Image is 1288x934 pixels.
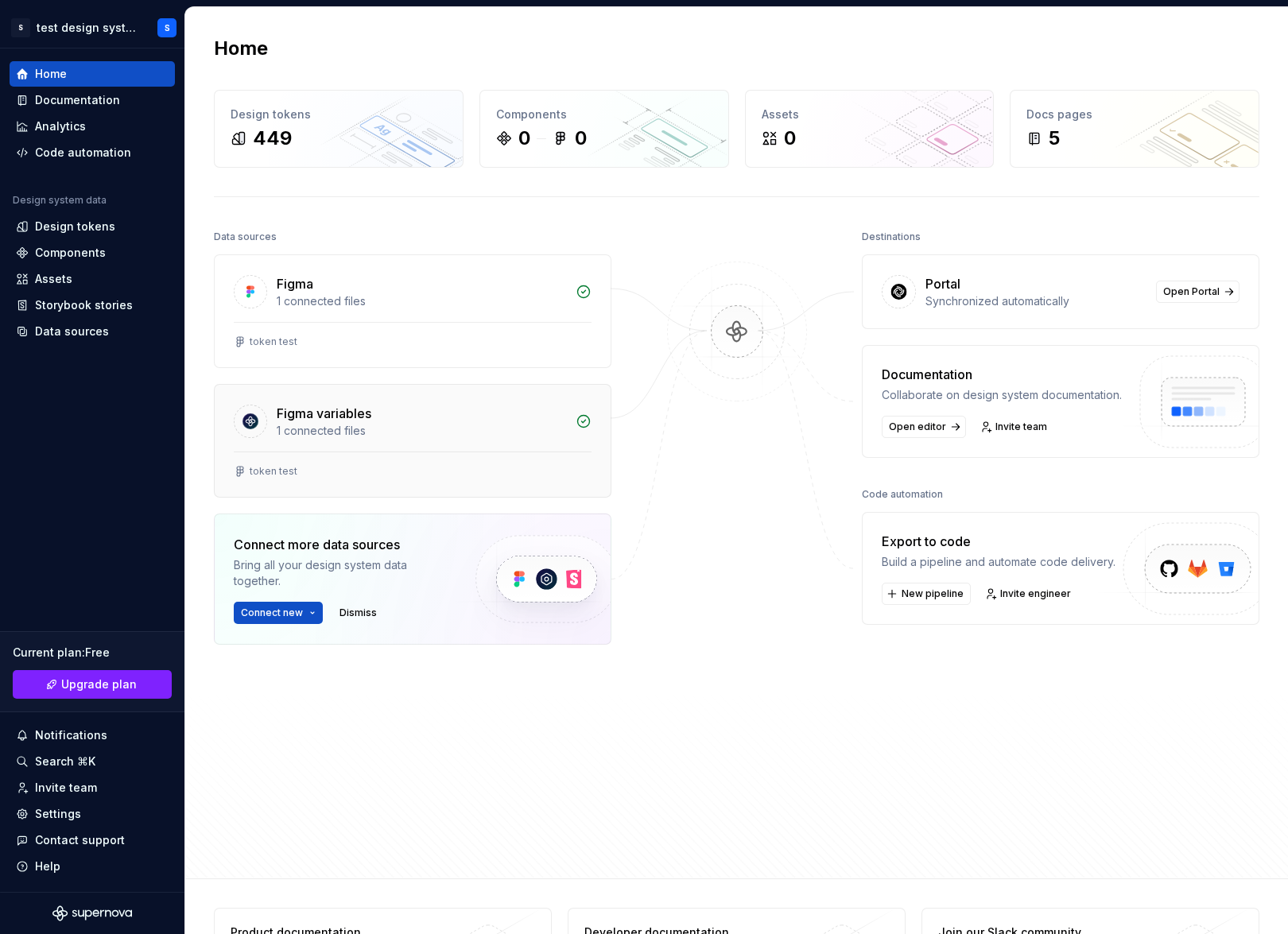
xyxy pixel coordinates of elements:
[277,274,313,293] div: Figma
[882,416,966,438] a: Open editor
[277,404,371,423] div: Figma variables
[35,145,131,161] div: Code automation
[980,583,1078,605] a: Invite engineer
[332,602,384,624] button: Dismiss
[35,271,72,287] div: Assets
[10,293,175,318] a: Storybook stories
[13,645,172,661] div: Current plan : Free
[214,226,277,248] div: Data sources
[10,214,175,239] a: Design tokens
[165,21,170,34] div: S
[35,727,107,743] div: Notifications
[35,324,109,339] div: Data sources
[250,335,297,348] div: token test
[61,676,137,692] span: Upgrade plan
[35,92,120,108] div: Documentation
[35,297,133,313] div: Storybook stories
[234,557,448,589] div: Bring all your design system data together.
[234,602,323,624] button: Connect new
[10,854,175,879] button: Help
[35,780,97,796] div: Invite team
[1026,107,1243,122] div: Docs pages
[10,723,175,748] button: Notifications
[250,465,297,478] div: token test
[234,535,448,554] div: Connect more data sources
[496,107,712,122] div: Components
[241,607,303,619] span: Connect new
[13,194,107,207] div: Design system data
[745,90,995,168] a: Assets0
[882,554,1115,570] div: Build a pipeline and automate code delivery.
[882,365,1122,384] div: Documentation
[11,18,30,37] div: S
[214,90,464,168] a: Design tokens449
[902,587,964,600] span: New pipeline
[10,749,175,774] button: Search ⌘K
[35,806,81,822] div: Settings
[35,754,95,769] div: Search ⌘K
[35,219,115,234] div: Design tokens
[882,532,1115,551] div: Export to code
[1000,587,1071,600] span: Invite engineer
[35,858,60,874] div: Help
[10,775,175,800] a: Invite team
[10,801,175,827] a: Settings
[762,107,978,122] div: Assets
[925,293,1146,309] div: Synchronized automatically
[10,61,175,87] a: Home
[518,126,530,151] div: 0
[3,10,181,45] button: Stest design systemS
[10,319,175,344] a: Data sources
[10,266,175,292] a: Assets
[925,274,960,293] div: Portal
[214,36,268,61] h2: Home
[10,140,175,165] a: Code automation
[575,126,587,151] div: 0
[862,226,921,248] div: Destinations
[862,483,943,506] div: Code automation
[1049,126,1060,151] div: 5
[231,107,447,122] div: Design tokens
[13,670,172,699] a: Upgrade plan
[35,118,86,134] div: Analytics
[10,87,175,113] a: Documentation
[10,114,175,139] a: Analytics
[889,420,946,433] span: Open editor
[35,66,67,82] div: Home
[882,583,971,605] button: New pipeline
[35,245,106,261] div: Components
[214,254,611,368] a: Figma1 connected filestoken test
[479,90,729,168] a: Components00
[882,387,1122,403] div: Collaborate on design system documentation.
[277,423,566,439] div: 1 connected files
[784,126,796,151] div: 0
[995,420,1047,433] span: Invite team
[1163,285,1220,298] span: Open Portal
[52,905,132,921] svg: Supernova Logo
[1010,90,1259,168] a: Docs pages5
[35,832,125,848] div: Contact support
[976,416,1054,438] a: Invite team
[10,827,175,853] button: Contact support
[277,293,566,309] div: 1 connected files
[1156,281,1240,303] a: Open Portal
[253,126,292,151] div: 449
[10,240,175,265] a: Components
[339,607,377,619] span: Dismiss
[37,20,138,36] div: test design system
[214,384,611,498] a: Figma variables1 connected filestoken test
